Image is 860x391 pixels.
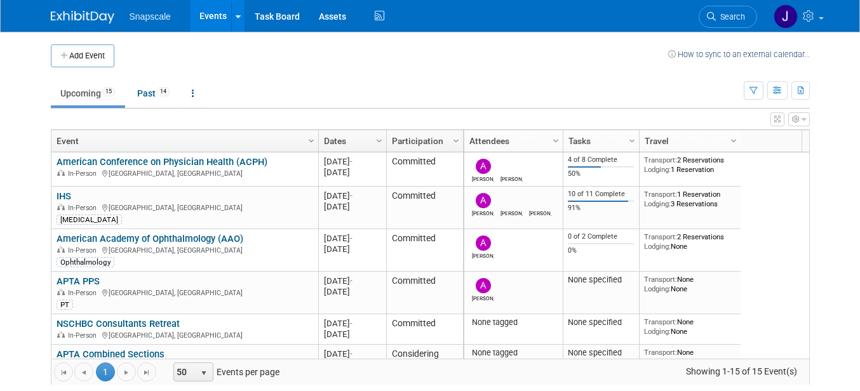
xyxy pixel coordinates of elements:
div: [GEOGRAPHIC_DATA], [GEOGRAPHIC_DATA] [57,329,312,340]
img: Alex Corrigan [476,159,491,174]
span: Go to the last page [142,368,152,378]
span: 15 [102,87,116,96]
span: Column Settings [451,136,461,146]
a: American Conference on Physician Health (ACPH) [57,156,267,168]
a: Go to the next page [117,362,136,381]
div: PT [57,300,73,310]
div: [DATE] [324,190,380,201]
span: 14 [156,87,170,96]
span: Search [716,12,745,22]
a: Search [699,6,757,28]
div: 2 Reservations None [644,232,736,251]
div: Alex Corrigan [472,293,494,302]
div: 2 Reservations 1 Reservation [644,156,736,174]
span: Transport: [644,275,677,284]
div: [DATE] [324,167,380,178]
a: Dates [324,130,378,152]
div: [DATE] [324,233,380,244]
span: Transport: [644,156,677,164]
td: Committed [386,152,463,187]
td: Committed [386,314,463,345]
a: American Academy of Ophthalmology (AAO) [57,233,243,244]
a: Go to the previous page [74,362,93,381]
span: Column Settings [374,136,384,146]
a: How to sync to an external calendar... [668,50,810,59]
span: - [350,234,353,243]
a: Go to the last page [137,362,156,381]
a: Event [57,130,310,152]
div: [DATE] [324,348,380,359]
a: Travel [645,130,732,152]
div: 4 of 8 Complete [568,156,634,164]
a: APTA Combined Sections [57,348,165,360]
div: [GEOGRAPHIC_DATA], [GEOGRAPHIC_DATA] [57,168,312,178]
span: Column Settings [627,136,637,146]
div: [GEOGRAPHIC_DATA], [GEOGRAPHIC_DATA] [57,202,312,213]
img: In-Person Event [57,169,65,176]
div: None specified [568,348,634,358]
div: [GEOGRAPHIC_DATA], [GEOGRAPHIC_DATA] [57,244,312,255]
span: Go to the previous page [79,368,89,378]
div: [DATE] [324,201,380,212]
a: Upcoming15 [51,81,125,105]
td: Considering [386,345,463,375]
div: None None [644,348,736,366]
a: Tasks [568,130,631,152]
img: Alex Corrigan [476,278,491,293]
span: select [199,368,209,378]
span: 1 [96,362,115,381]
div: Nathan Bush [501,208,523,216]
div: [DATE] [324,156,380,167]
div: None tagged [469,317,558,328]
a: Column Settings [549,130,563,149]
img: In-Person Event [57,331,65,338]
img: Jennifer Benedict [774,4,798,29]
span: Lodging: [644,199,671,208]
img: In-Person Event [57,289,65,295]
div: [DATE] [324,286,380,297]
td: Committed [386,187,463,229]
div: Alex Corrigan [472,208,494,216]
div: Alex Corrigan [472,251,494,259]
img: Alex Corrigan [476,193,491,208]
span: - [350,191,353,201]
span: Column Settings [551,136,561,146]
div: Michael Yablonowitz [501,174,523,182]
span: Transport: [644,348,677,357]
span: Go to the first page [58,368,69,378]
a: Attendees [469,130,554,152]
div: Michael Yablonowitz [529,208,551,216]
img: Nathan Bush [504,193,520,208]
a: Column Settings [625,130,639,149]
a: Go to the first page [54,362,73,381]
span: Lodging: [644,165,671,174]
a: Participation [392,130,455,152]
div: None None [644,317,736,336]
div: 0 of 2 Complete [568,232,634,241]
div: 10 of 11 Complete [568,190,634,199]
a: Past14 [128,81,180,105]
td: Committed [386,272,463,314]
span: Transport: [644,317,677,326]
div: None None [644,275,736,293]
a: APTA PPS [57,275,100,287]
span: Showing 1-15 of 15 Event(s) [674,362,809,380]
button: Add Event [51,44,114,67]
a: NSCHBC Consultants Retreat [57,318,180,329]
span: Snapscale [130,11,171,22]
span: 50 [174,363,196,381]
span: In-Person [68,204,100,212]
div: [DATE] [324,329,380,340]
span: Lodging: [644,242,671,251]
div: Ophthalmology [57,257,114,267]
a: Column Settings [727,130,741,149]
img: Michael Yablonowitz [504,159,520,174]
span: In-Person [68,289,100,297]
div: [MEDICAL_DATA] [57,215,122,225]
div: 1 Reservation 3 Reservations [644,190,736,208]
span: - [350,157,353,166]
span: Transport: [644,190,677,199]
span: - [350,276,353,286]
span: Transport: [644,232,677,241]
div: [DATE] [324,275,380,286]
